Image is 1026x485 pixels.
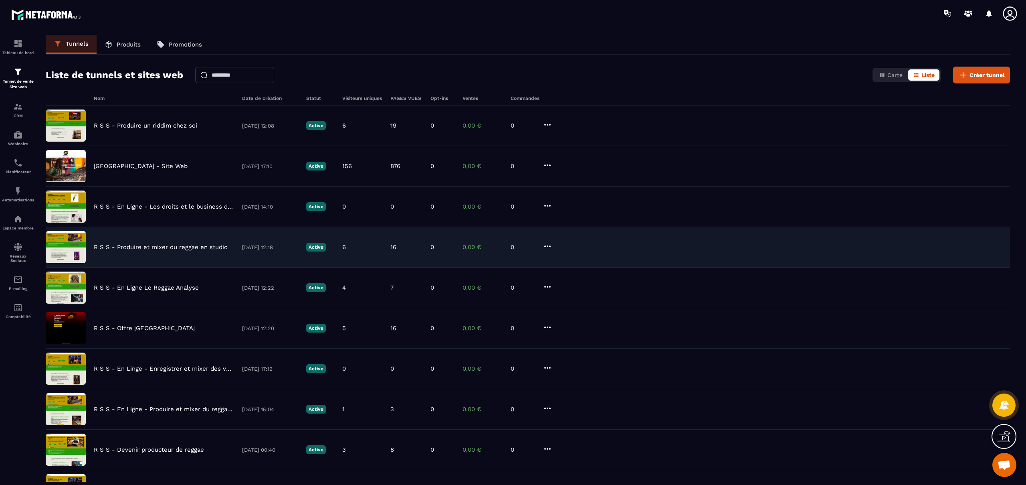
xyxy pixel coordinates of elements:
h6: Opt-ins [430,95,454,101]
p: 3 [342,446,346,453]
p: 19 [390,122,396,129]
p: Comptabilité [2,315,34,319]
span: Carte [887,72,903,78]
p: Active [306,162,326,170]
span: Liste [921,72,935,78]
img: email [13,275,23,284]
a: Promotions [149,35,210,54]
p: [DATE] 17:10 [242,163,298,169]
p: Réseaux Sociaux [2,254,34,263]
a: formationformationTunnel de vente Site web [2,61,34,96]
p: 0 [511,446,535,453]
p: [DATE] 12:22 [242,285,298,291]
p: 0,00 € [463,162,503,170]
p: [GEOGRAPHIC_DATA] - Site Web [94,162,188,170]
h6: Nom [94,95,234,101]
p: 0 [511,122,535,129]
p: R S S - En Linge - Enregistrer et mixer des voix [94,365,234,372]
p: [DATE] 15:04 [242,406,298,412]
img: logo [11,7,83,22]
p: Active [306,283,326,292]
p: 0 [430,244,434,251]
p: Tableau de bord [2,51,34,55]
p: 6 [342,244,346,251]
p: R S S - En Ligne - Les droits et le business de la musique [94,203,234,210]
p: 16 [390,325,396,332]
p: R S S - Offre [GEOGRAPHIC_DATA] [94,325,195,332]
a: automationsautomationsEspace membre [2,208,34,236]
img: image [46,353,86,385]
img: scheduler [13,158,23,168]
img: formation [13,39,23,49]
p: 0 [430,122,434,129]
img: image [46,110,86,142]
p: 0 [511,244,535,251]
img: formation [13,67,23,77]
img: image [46,312,86,344]
p: [DATE] 12:08 [242,123,298,129]
p: 0,00 € [463,446,503,453]
p: 4 [342,284,346,291]
p: 0 [342,365,346,372]
p: 0 [430,162,434,170]
p: R S S - Devenir producteur de reggae [94,446,204,453]
p: 0 [390,365,394,372]
p: 0,00 € [463,203,503,210]
p: Produits [117,41,141,48]
p: [DATE] 00:40 [242,447,298,453]
p: Promotions [169,41,202,48]
p: R S S - Produire et mixer du reggae en studio [94,244,228,251]
p: Active [306,364,326,373]
p: 0 [430,365,434,372]
p: 0 [430,406,434,413]
p: Active [306,405,326,414]
p: 0 [430,284,434,291]
p: CRM [2,114,34,118]
p: 0 [511,325,535,332]
p: R S S - En Ligne Le Reggae Analyse [94,284,199,291]
img: image [46,272,86,304]
img: social-network [13,242,23,252]
p: 0 [430,203,434,210]
p: Active [306,445,326,454]
p: 0,00 € [463,244,503,251]
h6: Visiteurs uniques [342,95,382,101]
p: Active [306,324,326,333]
h6: Date de création [242,95,298,101]
a: social-networksocial-networkRéseaux Sociaux [2,236,34,269]
p: R S S - Produire un riddim chez soi [94,122,197,129]
img: automations [13,214,23,224]
p: Planificateur [2,170,34,174]
p: Active [306,202,326,211]
a: Produits [97,35,149,54]
img: image [46,150,86,182]
p: 0,00 € [463,122,503,129]
p: 7 [390,284,394,291]
p: 0,00 € [463,365,503,372]
p: 16 [390,244,396,251]
h6: Ventes [463,95,503,101]
img: image [46,191,86,223]
button: Liste [908,69,939,81]
p: 8 [390,446,394,453]
p: Active [306,243,326,252]
p: 3 [390,406,394,413]
p: Active [306,121,326,130]
img: image [46,393,86,425]
p: 876 [390,162,400,170]
a: accountantaccountantComptabilité [2,297,34,325]
img: formation [13,102,23,112]
p: 1 [342,406,345,413]
p: 0,00 € [463,284,503,291]
p: 0 [342,203,346,210]
p: [DATE] 12:18 [242,244,298,250]
a: Tunnels [46,35,97,54]
a: emailemailE-mailing [2,269,34,297]
p: [DATE] 14:10 [242,204,298,210]
a: automationsautomationsWebinaire [2,124,34,152]
p: 0 [430,325,434,332]
button: Créer tunnel [953,67,1010,83]
p: R S S - En Ligne - Produire et mixer du reggae en studio [94,406,234,413]
button: Carte [874,69,907,81]
p: Webinaire [2,142,34,146]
